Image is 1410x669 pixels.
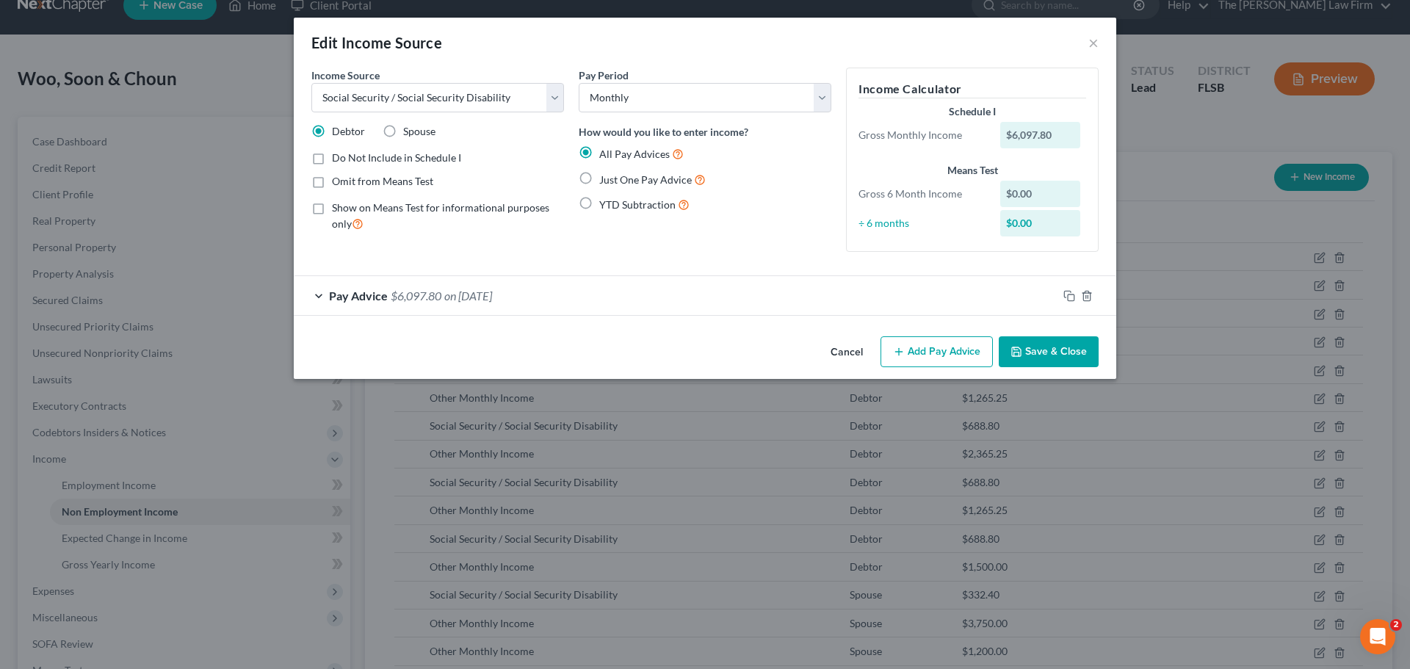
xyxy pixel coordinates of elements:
[599,173,692,186] span: Just One Pay Advice
[332,151,461,164] span: Do Not Include in Schedule I
[1000,210,1081,236] div: $0.00
[999,336,1099,367] button: Save & Close
[311,32,442,53] div: Edit Income Source
[851,216,993,231] div: ÷ 6 months
[851,187,993,201] div: Gross 6 Month Income
[1360,619,1395,654] iframe: Intercom live chat
[1390,619,1402,631] span: 2
[403,125,435,137] span: Spouse
[579,68,629,83] label: Pay Period
[1000,181,1081,207] div: $0.00
[391,289,441,303] span: $6,097.80
[332,201,549,230] span: Show on Means Test for informational purposes only
[858,163,1086,178] div: Means Test
[1088,34,1099,51] button: ×
[1000,122,1081,148] div: $6,097.80
[579,124,748,140] label: How would you like to enter income?
[858,104,1086,119] div: Schedule I
[332,175,433,187] span: Omit from Means Test
[851,128,993,142] div: Gross Monthly Income
[858,80,1086,98] h5: Income Calculator
[311,69,380,82] span: Income Source
[444,289,492,303] span: on [DATE]
[819,338,875,367] button: Cancel
[332,125,365,137] span: Debtor
[599,198,676,211] span: YTD Subtraction
[881,336,993,367] button: Add Pay Advice
[599,148,670,160] span: All Pay Advices
[329,289,388,303] span: Pay Advice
